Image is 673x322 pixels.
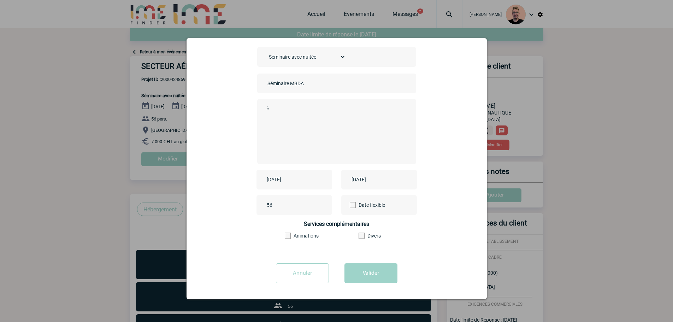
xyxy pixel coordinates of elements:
[344,263,397,283] button: Valider
[359,233,397,239] label: Divers
[276,263,329,283] input: Annuler
[265,103,405,159] textarea: ;
[257,221,416,227] h4: Services complémentaires
[266,79,365,88] input: Nom de l'événement
[265,200,331,210] input: Nombre de participants
[265,175,314,184] input: Date de début
[285,233,323,239] label: Animations
[350,195,374,215] label: Date flexible
[350,175,399,184] input: Date de fin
